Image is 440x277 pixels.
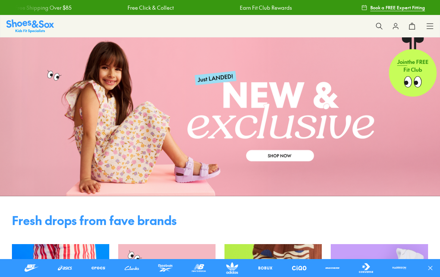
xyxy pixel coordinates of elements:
[389,52,437,80] p: the FREE Fit Club
[127,4,173,12] a: Free Click & Collect
[6,19,54,33] a: Shoes & Sox
[361,1,425,14] a: Book a FREE Expert Fitting
[389,37,437,97] a: Jointhe FREE Fit Club
[370,4,425,11] span: Book a FREE Expert Fitting
[6,19,54,33] img: SNS_Logo_Responsive.svg
[14,4,71,12] a: Free Shipping Over $85
[397,58,407,65] span: Join
[239,4,292,12] a: Earn Fit Club Rewards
